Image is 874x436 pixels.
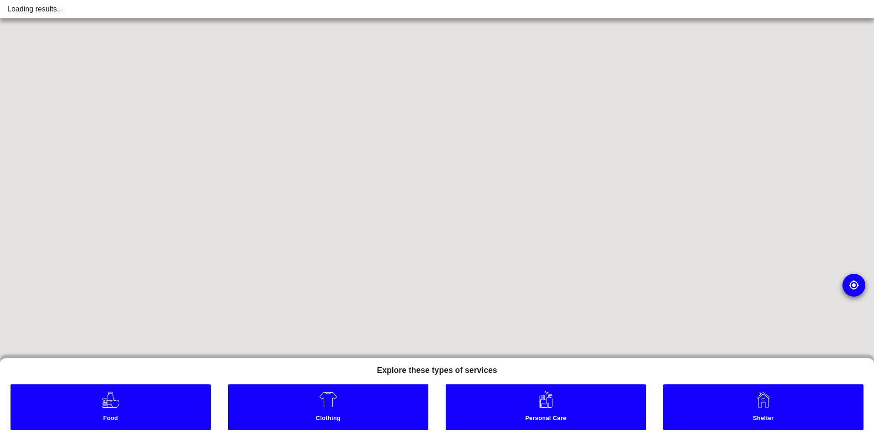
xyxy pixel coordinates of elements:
[537,390,555,409] img: Personal Care
[666,415,861,424] small: Shelter
[754,390,773,409] img: Shelter
[11,384,211,430] a: Food
[7,4,867,15] div: Loading results...
[230,415,426,424] small: Clothing
[663,384,863,430] a: Shelter
[228,384,428,430] a: Clothing
[319,390,337,409] img: Clothing
[848,280,859,291] img: go to my location
[448,415,643,424] small: Personal Care
[446,384,646,430] a: Personal Care
[13,415,208,424] small: Food
[369,358,504,379] h5: Explore these types of services
[101,390,120,409] img: Food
